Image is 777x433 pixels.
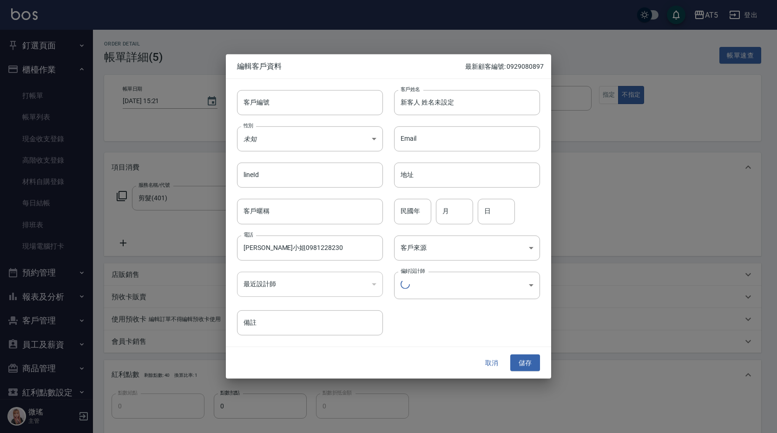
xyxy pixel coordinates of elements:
em: 未知 [244,135,257,143]
button: 儲存 [510,354,540,372]
label: 客戶姓名 [401,86,420,93]
label: 偏好設計師 [401,267,425,274]
button: 取消 [477,354,507,372]
label: 性別 [244,122,253,129]
p: 最新顧客編號: 0929080897 [465,62,544,72]
label: 電話 [244,231,253,238]
span: 編輯客戶資料 [237,62,465,71]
